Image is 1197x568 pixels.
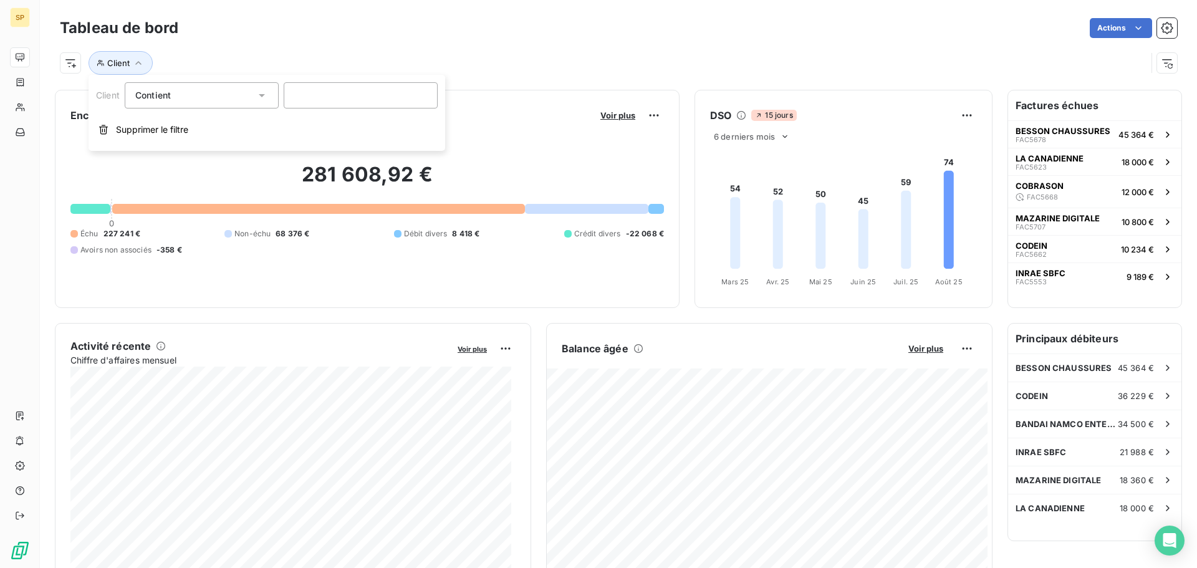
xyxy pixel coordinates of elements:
span: Chiffre d'affaires mensuel [70,354,449,367]
span: 45 364 € [1118,130,1154,140]
span: FAC5662 [1016,251,1047,258]
span: Non-échu [234,228,271,239]
span: 10 800 € [1122,217,1154,227]
span: CODEIN [1016,391,1048,401]
span: 10 234 € [1121,244,1154,254]
span: Crédit divers [574,228,621,239]
span: COBRASON [1016,181,1064,191]
span: Débit divers [404,228,448,239]
span: LA CANADIENNE [1016,153,1084,163]
h2: 281 608,92 € [70,162,664,200]
span: 0 [109,218,114,228]
span: 68 376 € [276,228,309,239]
span: Client [96,90,120,100]
span: BANDAI NAMCO ENTERTAINMENT EUROPE SAS [1016,419,1118,429]
span: 45 364 € [1118,363,1154,373]
span: FAC5707 [1016,223,1046,231]
tspan: Juil. 25 [893,277,918,286]
h6: Encours client [70,108,142,123]
span: FAC5623 [1016,163,1047,171]
span: FAC5678 [1016,136,1046,143]
button: Voir plus [454,343,491,354]
span: Échu [80,228,99,239]
tspan: Août 25 [935,277,963,286]
span: Avoirs non associés [80,244,151,256]
span: 12 000 € [1122,187,1154,197]
span: 21 988 € [1120,447,1154,457]
span: Supprimer le filtre [116,123,188,136]
span: FAC5668 [1027,193,1058,201]
span: CODEIN [1016,241,1047,251]
tspan: Juin 25 [850,277,876,286]
button: INRAE SBFCFAC55539 189 € [1008,262,1181,290]
img: Logo LeanPay [10,541,30,561]
span: MAZARINE DIGITALE [1016,475,1102,485]
span: MAZARINE DIGITALE [1016,213,1100,223]
span: Contient [135,90,171,100]
span: -22 068 € [626,228,664,239]
span: BESSON CHAUSSURES [1016,126,1110,136]
button: CODEINFAC566210 234 € [1008,235,1181,262]
h6: Activité récente [70,339,151,354]
button: Actions [1090,18,1152,38]
span: LA CANADIENNE [1016,503,1085,513]
span: 18 000 € [1122,157,1154,167]
span: 6 derniers mois [714,132,775,142]
h6: DSO [710,108,731,123]
span: 15 jours [751,110,796,121]
button: Voir plus [905,343,947,354]
input: placeholder [284,82,438,108]
span: INRAE SBFC [1016,268,1065,278]
h6: Principaux débiteurs [1008,324,1181,354]
span: 8 418 € [452,228,479,239]
span: INRAE SBFC [1016,447,1067,457]
span: -358 € [156,244,182,256]
tspan: Mai 25 [809,277,832,286]
button: LA CANADIENNEFAC562318 000 € [1008,148,1181,175]
button: Voir plus [597,110,639,121]
span: FAC5553 [1016,278,1047,286]
button: BESSON CHAUSSURESFAC567845 364 € [1008,120,1181,148]
tspan: Avr. 25 [766,277,789,286]
div: Open Intercom Messenger [1155,526,1185,556]
span: 18 360 € [1120,475,1154,485]
button: Supprimer le filtre [89,116,445,143]
button: COBRASONFAC566812 000 € [1008,175,1181,208]
div: SP [10,7,30,27]
span: 227 241 € [103,228,140,239]
span: Client [107,58,130,68]
span: Voir plus [458,345,487,354]
button: MAZARINE DIGITALEFAC570710 800 € [1008,208,1181,235]
span: Voir plus [600,110,635,120]
h6: Balance âgée [562,341,628,356]
button: Client [89,51,153,75]
span: BESSON CHAUSSURES [1016,363,1112,373]
span: 18 000 € [1120,503,1154,513]
span: 9 189 € [1127,272,1154,282]
h6: Factures échues [1008,90,1181,120]
span: 36 229 € [1118,391,1154,401]
tspan: Mars 25 [721,277,749,286]
span: Voir plus [908,344,943,354]
span: 34 500 € [1118,419,1154,429]
h3: Tableau de bord [60,17,178,39]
